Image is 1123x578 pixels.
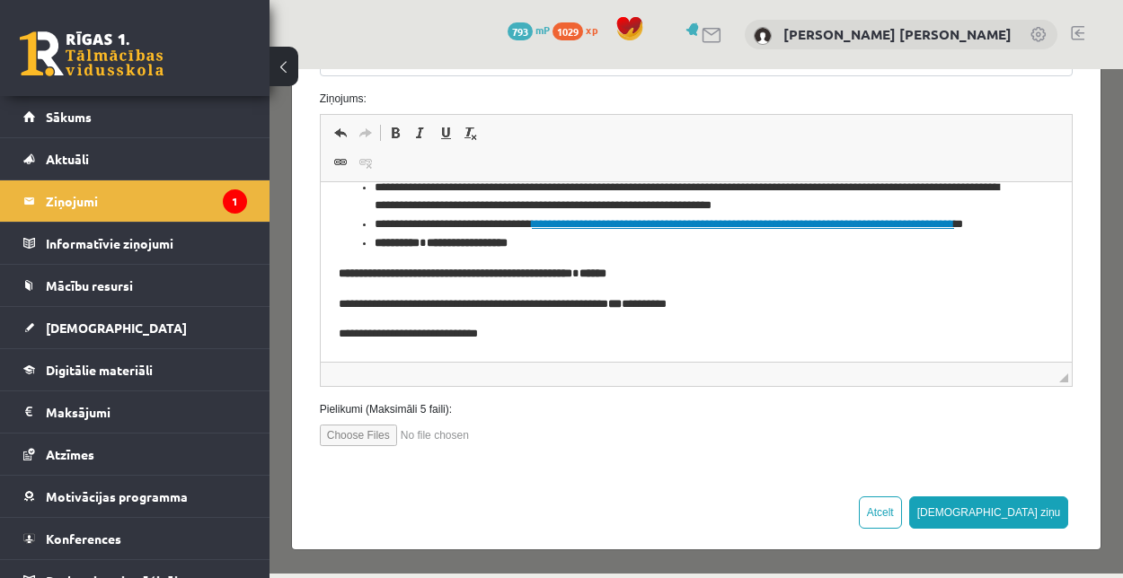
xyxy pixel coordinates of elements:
label: Ziņojums: [37,22,818,38]
a: Sākums [23,96,247,137]
a: Digitālie materiāli [23,349,247,390]
a: Redo (Ctrl+Y) [84,52,109,75]
span: xp [586,22,597,37]
a: 1029 xp [553,22,606,37]
span: mP [535,22,550,37]
a: Italic (Ctrl+I) [138,52,164,75]
button: [DEMOGRAPHIC_DATA] ziņu [640,427,800,460]
span: Atzīmes [46,446,94,462]
a: Unlink [84,82,109,105]
span: Aktuāli [46,151,89,167]
a: Maksājumi [23,391,247,433]
span: Digitālie materiāli [46,362,153,378]
a: Informatīvie ziņojumi [23,223,247,264]
a: Link (Ctrl+K) [58,82,84,105]
legend: Ziņojumi [46,180,247,222]
span: Resize [790,304,799,313]
a: [DEMOGRAPHIC_DATA] [23,307,247,348]
span: Mācību resursi [46,277,133,293]
legend: Informatīvie ziņojumi [46,223,247,264]
span: [DEMOGRAPHIC_DATA] [46,320,187,336]
span: Konferences [46,530,121,547]
button: Atcelt [589,427,632,460]
a: Underline (Ctrl+U) [164,52,189,75]
span: Motivācijas programma [46,488,188,504]
span: 1029 [553,22,583,40]
a: Remove Format [189,52,214,75]
a: Motivācijas programma [23,476,247,517]
img: Arnis Jānis Klucis [754,27,772,45]
a: Konferences [23,518,247,559]
a: Aktuāli [23,138,247,180]
a: [PERSON_NAME] [PERSON_NAME] [783,25,1012,43]
label: Pielikumi (Maksimāli 5 faili): [37,332,818,348]
span: Sākums [46,109,92,125]
i: 1 [223,189,247,214]
a: Rīgas 1. Tālmācības vidusskola [20,31,164,76]
a: 793 mP [508,22,550,37]
iframe: Editor, wiswyg-editor-47433784244960-1760529786-985 [51,113,803,293]
a: Bold (Ctrl+B) [113,52,138,75]
a: Ziņojumi1 [23,180,247,222]
span: 793 [508,22,533,40]
legend: Maksājumi [46,391,247,433]
a: Atzīmes [23,433,247,475]
a: Undo (Ctrl+Z) [58,52,84,75]
a: Mācību resursi [23,265,247,306]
